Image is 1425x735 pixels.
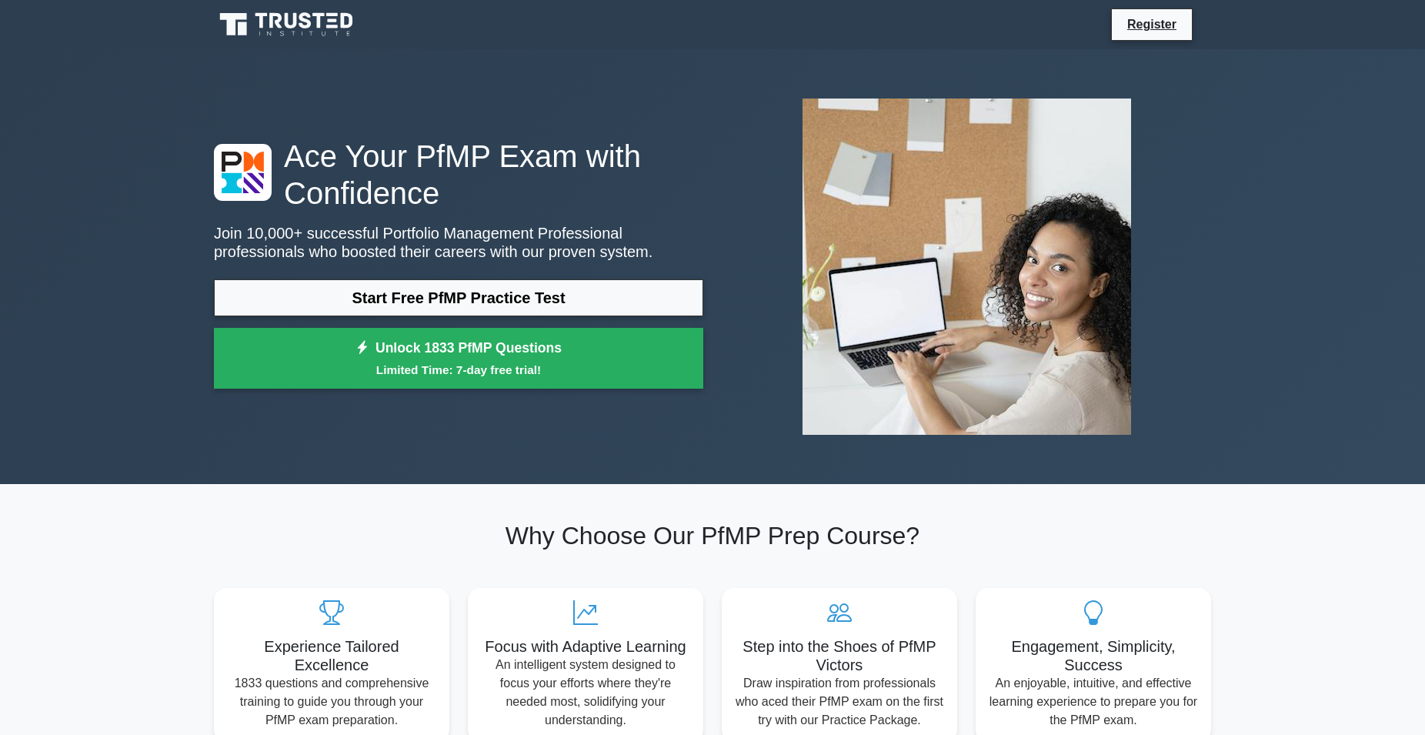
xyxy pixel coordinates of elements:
[214,521,1211,550] h2: Why Choose Our PfMP Prep Course?
[214,279,703,316] a: Start Free PfMP Practice Test
[214,138,703,212] h1: Ace Your PfMP Exam with Confidence
[988,674,1199,730] p: An enjoyable, intuitive, and effective learning experience to prepare you for the PfMP exam.
[214,224,703,261] p: Join 10,000+ successful Portfolio Management Professional professionals who boosted their careers...
[988,637,1199,674] h5: Engagement, Simplicity, Success
[734,637,945,674] h5: Step into the Shoes of PfMP Victors
[734,674,945,730] p: Draw inspiration from professionals who aced their PfMP exam on the first try with our Practice P...
[226,674,437,730] p: 1833 questions and comprehensive training to guide you through your PfMP exam preparation.
[226,637,437,674] h5: Experience Tailored Excellence
[1118,15,1186,34] a: Register
[233,361,684,379] small: Limited Time: 7-day free trial!
[480,637,691,656] h5: Focus with Adaptive Learning
[214,328,703,389] a: Unlock 1833 PfMP QuestionsLimited Time: 7-day free trial!
[480,656,691,730] p: An intelligent system designed to focus your efforts where they're needed most, solidifying your ...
